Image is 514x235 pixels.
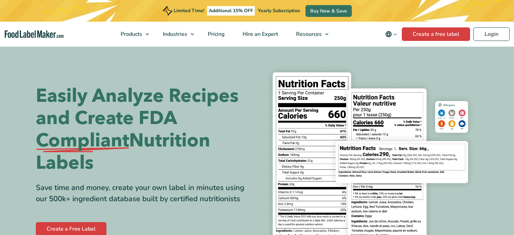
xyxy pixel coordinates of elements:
[112,22,152,47] a: Products
[234,22,286,47] a: Hire an Expert
[258,7,300,14] span: Yearly Subscription
[5,30,64,38] a: Food Label Maker homepage
[36,85,252,174] h1: Easily Analyze Recipes and Create FDA Nutrition Labels
[119,30,143,38] span: Products
[287,22,332,47] a: Resources
[207,6,255,16] span: Additional 15% OFF
[154,22,197,47] a: Industries
[36,130,129,152] span: Compliant
[241,30,279,38] span: Hire an Expert
[36,182,252,205] div: Save time and money, create your own label in minutes using our 500k+ ingredient database built b...
[305,5,352,17] a: Buy Now & Save
[381,27,402,41] button: Change language
[174,7,204,14] span: Limited Time!
[161,30,188,38] span: Industries
[206,30,225,38] span: Pricing
[473,27,510,41] a: Login
[294,30,322,38] span: Resources
[402,27,470,41] a: Create a free label
[199,22,232,47] a: Pricing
